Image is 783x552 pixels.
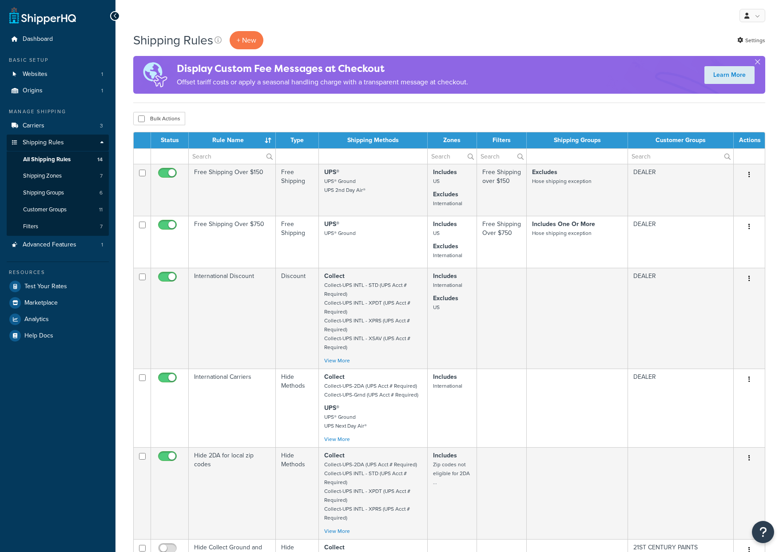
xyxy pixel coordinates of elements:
span: Websites [23,71,48,78]
td: International Carriers [189,369,276,447]
li: Shipping Zones [7,168,109,184]
th: Actions [734,132,765,148]
td: Discount [276,268,319,369]
h1: Shipping Rules [133,32,213,49]
strong: Collect [324,271,345,281]
small: Collect-UPS INTL - STD (UPS Acct # Required) Collect-UPS INTL - XPDT (UPS Acct # Required) Collec... [324,281,410,351]
th: Status [151,132,189,148]
small: International [433,199,462,207]
span: Dashboard [23,36,53,43]
a: View More [324,357,350,365]
td: DEALER [628,164,734,216]
td: Free Shipping Over $150 [189,164,276,216]
span: 7 [100,223,103,230]
small: International [433,382,462,390]
small: Collect-UPS-2DA (UPS Acct # Required) Collect-UPS-Grnd (UPS Acct # Required) [324,382,418,399]
a: Marketplace [7,295,109,311]
a: ShipperHQ Home [9,7,76,24]
li: Shipping Groups [7,185,109,201]
span: Customer Groups [23,206,67,214]
a: View More [324,527,350,535]
span: Carriers [23,122,44,130]
a: Settings [737,34,765,47]
td: Free Shipping [276,216,319,268]
span: 1 [101,71,103,78]
small: International [433,281,462,289]
strong: Includes [433,167,457,177]
th: Zones [428,132,477,148]
span: All Shipping Rules [23,156,71,163]
strong: Includes [433,372,457,381]
a: Learn More [704,66,755,84]
span: Advanced Features [23,241,76,249]
div: Basic Setup [7,56,109,64]
span: Filters [23,223,38,230]
li: Shipping Rules [7,135,109,236]
button: Bulk Actions [133,112,185,125]
td: DEALER [628,216,734,268]
small: Hose shipping exception [532,177,592,185]
small: US [433,229,440,237]
a: Carriers 3 [7,118,109,134]
a: Help Docs [7,328,109,344]
a: Customer Groups 11 [7,202,109,218]
span: 3 [100,122,103,130]
li: Filters [7,218,109,235]
small: US [433,177,440,185]
td: Free Shipping Over $750 [189,216,276,268]
a: Shipping Rules [7,135,109,151]
span: Shipping Zones [23,172,62,180]
td: Free Shipping over $150 [477,164,527,216]
li: Websites [7,66,109,83]
span: Help Docs [24,332,53,340]
td: International Discount [189,268,276,369]
span: Analytics [24,316,49,323]
button: Open Resource Center [752,521,774,543]
td: DEALER [628,268,734,369]
span: 11 [99,206,103,214]
div: Manage Shipping [7,108,109,115]
a: Analytics [7,311,109,327]
strong: UPS® [324,219,339,229]
span: Marketplace [24,299,58,307]
td: Free Shipping Over $750 [477,216,527,268]
small: Collect-UPS-2DA (UPS Acct # Required) Collect-UPS INTL - STD (UPS Acct # Required) Collect-UPS IN... [324,461,417,522]
a: View More [324,435,350,443]
li: All Shipping Rules [7,151,109,168]
img: duties-banner-06bc72dcb5fe05cb3f9472aba00be2ae8eb53ab6f0d8bb03d382ba314ac3c341.png [133,56,177,94]
strong: Includes [433,219,457,229]
td: DEALER [628,369,734,447]
td: Hide 2DA for local zip codes [189,447,276,539]
strong: Collect [324,372,345,381]
small: US [433,303,440,311]
input: Search [428,149,477,164]
a: Test Your Rates [7,278,109,294]
th: Shipping Methods [319,132,428,148]
span: 1 [101,241,103,249]
a: Dashboard [7,31,109,48]
small: UPS® Ground UPS Next Day Air® [324,413,367,430]
li: Origins [7,83,109,99]
a: Filters 7 [7,218,109,235]
span: 1 [101,87,103,95]
strong: Includes One Or More [532,219,595,229]
th: Customer Groups [628,132,734,148]
input: Search [189,149,275,164]
td: Hide Methods [276,369,319,447]
strong: Excludes [433,242,458,251]
small: Hose shipping exception [532,229,592,237]
input: Search [628,149,733,164]
span: 7 [100,172,103,180]
small: International [433,251,462,259]
a: Advanced Features 1 [7,237,109,253]
th: Shipping Groups [527,132,628,148]
input: Search [477,149,526,164]
li: Carriers [7,118,109,134]
td: Hide Methods [276,447,319,539]
span: Test Your Rates [24,283,67,290]
strong: Includes [433,451,457,460]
